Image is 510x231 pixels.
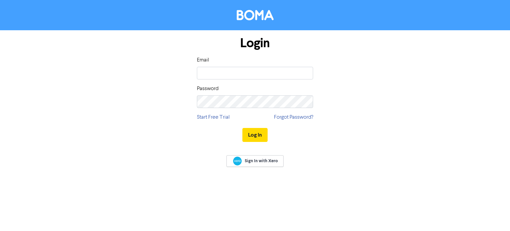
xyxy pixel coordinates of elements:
[197,113,230,121] a: Start Free Trial
[237,10,274,20] img: BOMA Logo
[197,36,313,51] h1: Login
[233,157,242,166] img: Xero logo
[197,85,218,93] label: Password
[274,113,313,121] a: Forgot Password?
[245,158,278,164] span: Sign In with Xero
[242,128,268,142] button: Log In
[226,155,284,167] a: Sign In with Xero
[197,56,209,64] label: Email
